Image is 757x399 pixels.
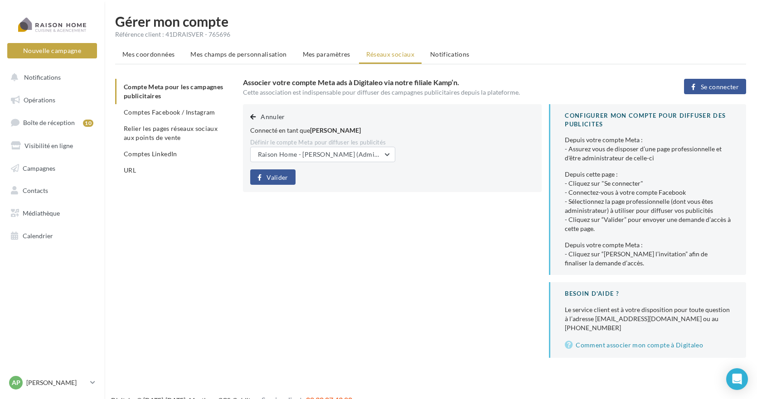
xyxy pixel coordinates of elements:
[83,120,93,127] div: 10
[250,139,535,147] div: Définir le compte Meta pour diffuser les publicités
[5,204,99,223] a: Médiathèque
[5,181,99,200] a: Contacts
[26,378,87,387] p: [PERSON_NAME]
[190,50,287,58] span: Mes champs de personnalisation
[124,108,215,116] span: Comptes Facebook / Instagram
[565,135,732,163] div: Depuis votre compte Meta : - Assurez vous de disposer d’une page professionnelle et d'être admini...
[261,113,285,120] span: Annuler
[258,150,380,158] span: Raison Home - [PERSON_NAME] (Admin)
[243,79,644,86] h3: Associer votre compte Meta ads à Digitaleo via notre filiale Kamp’n.
[5,68,95,87] button: Notifications
[124,150,177,158] span: Comptes LinkedIn
[23,209,60,217] span: Médiathèque
[23,232,53,240] span: Calendrier
[565,170,732,233] div: Depuis cette page : - Cliquez sur "Se connecter" - Connectez-vous à votre compte Facebook - Sélec...
[5,159,99,178] a: Campagnes
[243,88,644,97] div: Cette association est indispensable pour diffuser des campagnes publicitaires depuis la plateforme.
[124,166,136,174] span: URL
[24,73,61,81] span: Notifications
[23,164,55,172] span: Campagnes
[565,289,732,298] div: BESOIN D'AIDE ?
[24,96,55,104] span: Opérations
[430,50,470,58] span: Notifications
[250,126,535,135] div: Connecté en tant que
[250,111,289,122] button: Annuler
[565,305,732,332] div: Le service client est à votre disposition pour toute question à l’adresse [EMAIL_ADDRESS][DOMAIN_...
[7,43,97,58] button: Nouvelle campagne
[23,187,48,194] span: Contacts
[303,50,350,58] span: Mes paramètres
[12,378,20,387] span: AP
[115,30,746,39] div: Référence client : 41DRAISVER - 765696
[565,111,732,128] div: CONFIGURER MON COMPTE POUR DIFFUSER DES PUBLICITES
[250,169,296,185] button: Valider
[5,91,99,110] a: Opérations
[23,119,75,126] span: Boîte de réception
[726,368,748,390] div: Open Intercom Messenger
[24,142,73,149] span: Visibilité en ligne
[5,136,99,155] a: Visibilité en ligne
[250,147,395,162] button: Raison Home - [PERSON_NAME] (Admin)
[122,50,175,58] span: Mes coordonnées
[5,226,99,245] a: Calendrier
[565,340,732,351] a: Comment associer mon compte à Digitaleo
[310,126,361,134] span: [PERSON_NAME]
[7,374,97,391] a: AP [PERSON_NAME]
[701,83,739,91] span: Se connecter
[124,125,218,141] span: Relier les pages réseaux sociaux aux points de vente
[684,79,746,94] button: Se connecter
[5,113,99,132] a: Boîte de réception10
[267,174,288,181] span: Valider
[115,14,746,28] h1: Gérer mon compte
[565,240,732,268] div: Depuis votre compte Meta : - Cliquez sur “[PERSON_NAME] l’invitation” afin de finaliser la demand...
